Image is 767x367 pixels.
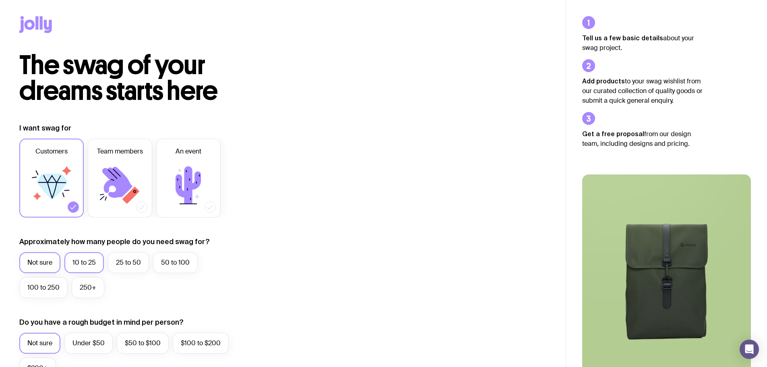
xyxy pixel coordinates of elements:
[582,34,663,41] strong: Tell us a few basic details
[64,252,104,273] label: 10 to 25
[97,147,143,156] span: Team members
[19,237,210,247] label: Approximately how many people do you need swag for?
[582,129,703,149] p: from our design team, including designs and pricing.
[19,252,60,273] label: Not sure
[117,333,169,354] label: $50 to $100
[740,340,759,359] div: Open Intercom Messenger
[19,123,71,133] label: I want swag for
[582,130,644,137] strong: Get a free proposal
[19,277,68,298] label: 100 to 250
[19,49,218,107] span: The swag of your dreams starts here
[108,252,149,273] label: 25 to 50
[582,77,625,85] strong: Add products
[582,33,703,53] p: about your swag project.
[19,333,60,354] label: Not sure
[19,317,184,327] label: Do you have a rough budget in mind per person?
[582,76,703,106] p: to your swag wishlist from our curated collection of quality goods or submit a quick general enqu...
[153,252,198,273] label: 50 to 100
[72,277,104,298] label: 250+
[64,333,113,354] label: Under $50
[173,333,229,354] label: $100 to $200
[176,147,201,156] span: An event
[35,147,68,156] span: Customers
